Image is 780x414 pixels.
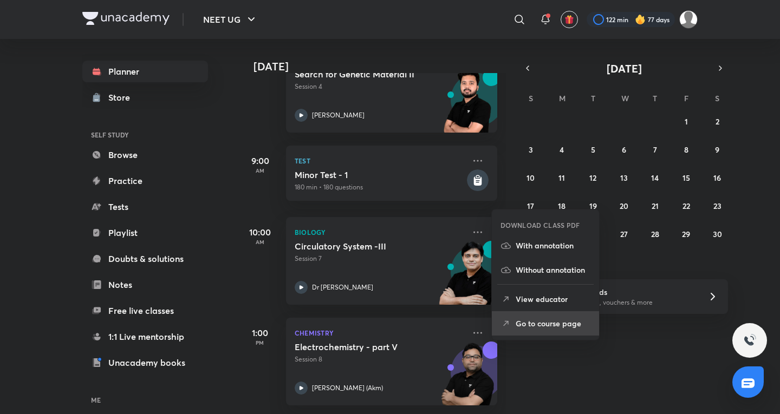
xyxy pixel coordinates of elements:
[553,169,570,186] button: August 11, 2025
[238,339,282,346] p: PM
[591,144,595,155] abbr: August 5, 2025
[646,225,664,242] button: August 28, 2025
[82,300,208,321] a: Free live classes
[82,170,208,192] a: Practice
[684,144,688,155] abbr: August 8, 2025
[653,144,657,155] abbr: August 7, 2025
[516,293,590,305] p: View educator
[589,201,597,211] abbr: August 19, 2025
[438,69,497,143] img: unacademy
[238,167,282,174] p: AM
[295,154,465,167] p: Test
[312,282,373,292] p: Dr [PERSON_NAME]
[679,10,698,29] img: Kushagra Singh
[591,93,595,103] abbr: Tuesday
[82,326,208,347] a: 1:1 Live mentorship
[295,69,430,80] h5: Search for Genetic Material II
[500,220,580,230] h6: DOWNLOAD CLASS PDF
[620,229,628,239] abbr: August 27, 2025
[713,173,721,183] abbr: August 16, 2025
[82,61,208,82] a: Planner
[82,248,208,270] a: Doubts & solutions
[678,113,695,130] button: August 1, 2025
[584,169,602,186] button: August 12, 2025
[527,201,534,211] abbr: August 17, 2025
[678,197,695,214] button: August 22, 2025
[197,9,264,30] button: NEET UG
[82,144,208,166] a: Browse
[560,144,564,155] abbr: August 4, 2025
[295,341,430,352] h5: Electrochemistry - part V
[622,144,626,155] abbr: August 6, 2025
[558,173,565,183] abbr: August 11, 2025
[584,197,602,214] button: August 19, 2025
[295,326,465,339] p: Chemistry
[713,229,722,239] abbr: August 30, 2025
[682,173,690,183] abbr: August 15, 2025
[295,226,465,239] p: Biology
[646,197,664,214] button: August 21, 2025
[584,141,602,158] button: August 5, 2025
[615,169,633,186] button: August 13, 2025
[678,225,695,242] button: August 29, 2025
[295,169,465,180] h5: Minor Test - 1
[715,144,719,155] abbr: August 9, 2025
[561,11,578,28] button: avatar
[651,173,659,183] abbr: August 14, 2025
[620,173,628,183] abbr: August 13, 2025
[653,93,657,103] abbr: Thursday
[295,82,465,91] p: Session 4
[82,12,170,28] a: Company Logo
[715,93,719,103] abbr: Saturday
[526,173,535,183] abbr: August 10, 2025
[82,352,208,373] a: Unacademy books
[82,12,170,25] img: Company Logo
[82,87,208,108] a: Store
[553,141,570,158] button: August 4, 2025
[295,241,430,252] h5: Circulatory System -III
[713,201,721,211] abbr: August 23, 2025
[685,116,688,127] abbr: August 1, 2025
[708,197,726,214] button: August 23, 2025
[678,141,695,158] button: August 8, 2025
[82,222,208,244] a: Playlist
[615,225,633,242] button: August 27, 2025
[312,383,383,393] p: [PERSON_NAME] (Akm)
[108,91,136,104] div: Store
[646,169,664,186] button: August 14, 2025
[615,141,633,158] button: August 6, 2025
[295,182,465,192] p: 180 min • 180 questions
[621,93,629,103] abbr: Wednesday
[516,264,590,275] p: Without annotation
[558,201,565,211] abbr: August 18, 2025
[562,286,695,298] h6: Refer friends
[516,318,590,329] p: Go to course page
[682,229,690,239] abbr: August 29, 2025
[684,93,688,103] abbr: Friday
[743,334,756,347] img: ttu
[535,61,713,76] button: [DATE]
[438,241,497,316] img: unacademy
[652,201,659,211] abbr: August 21, 2025
[516,240,590,251] p: With annotation
[295,354,465,364] p: Session 8
[529,93,533,103] abbr: Sunday
[82,391,208,409] h6: ME
[607,61,642,76] span: [DATE]
[82,126,208,144] h6: SELF STUDY
[564,15,574,24] img: avatar
[708,113,726,130] button: August 2, 2025
[620,201,628,211] abbr: August 20, 2025
[238,226,282,239] h5: 10:00
[522,169,539,186] button: August 10, 2025
[553,197,570,214] button: August 18, 2025
[646,141,664,158] button: August 7, 2025
[238,326,282,339] h5: 1:00
[615,197,633,214] button: August 20, 2025
[682,201,690,211] abbr: August 22, 2025
[708,141,726,158] button: August 9, 2025
[82,196,208,218] a: Tests
[312,110,365,120] p: [PERSON_NAME]
[295,254,465,264] p: Session 7
[708,225,726,242] button: August 30, 2025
